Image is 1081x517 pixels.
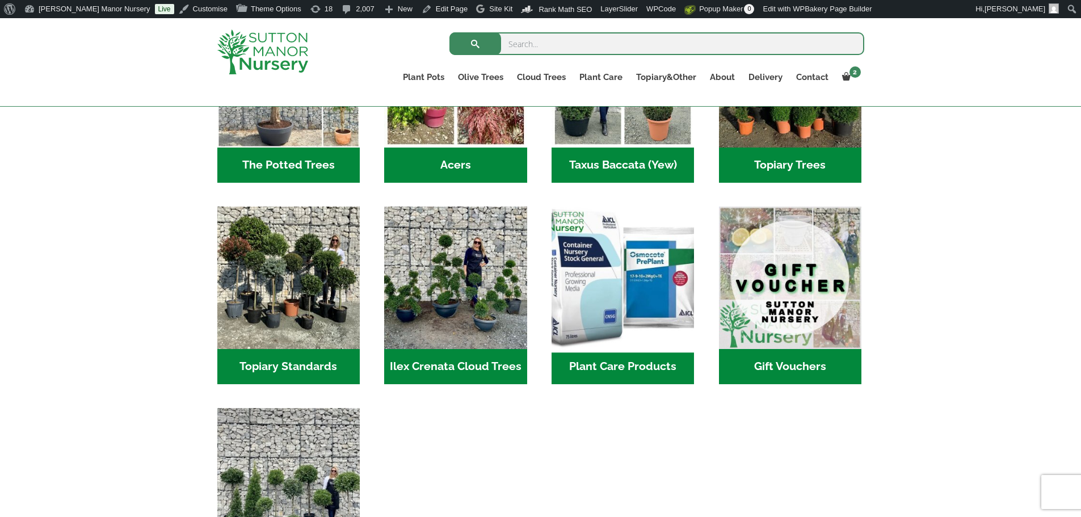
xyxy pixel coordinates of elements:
img: Home - 9CE163CB 973F 4905 8AD5 A9A890F87D43 [384,207,527,349]
h2: Topiary Trees [719,148,861,183]
img: Home - IMG 5223 [217,207,360,349]
img: logo [217,30,308,74]
img: Home - food and soil [548,203,698,352]
a: Visit product category Plant Care Products [552,207,694,384]
h2: Acers [384,148,527,183]
a: Visit product category Gift Vouchers [719,207,861,384]
span: 0 [744,4,754,14]
a: 2 [835,69,864,85]
span: Rank Math SEO [539,5,592,14]
span: [PERSON_NAME] [985,5,1045,13]
a: Contact [789,69,835,85]
h2: Taxus Baccata (Yew) [552,148,694,183]
img: Home - MAIN [719,207,861,349]
h2: The Potted Trees [217,148,360,183]
a: Cloud Trees [510,69,573,85]
a: Plant Pots [396,69,451,85]
a: Olive Trees [451,69,510,85]
a: Live [155,4,174,14]
a: Topiary&Other [629,69,703,85]
span: 2 [849,66,861,78]
h2: Plant Care Products [552,349,694,384]
h2: Ilex Crenata Cloud Trees [384,349,527,384]
a: Visit product category Ilex Crenata Cloud Trees [384,207,527,384]
a: About [703,69,742,85]
h2: Gift Vouchers [719,349,861,384]
a: Delivery [742,69,789,85]
a: Plant Care [573,69,629,85]
input: Search... [449,32,864,55]
span: Site Kit [489,5,512,13]
h2: Topiary Standards [217,349,360,384]
a: Visit product category Topiary Standards [217,207,360,384]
